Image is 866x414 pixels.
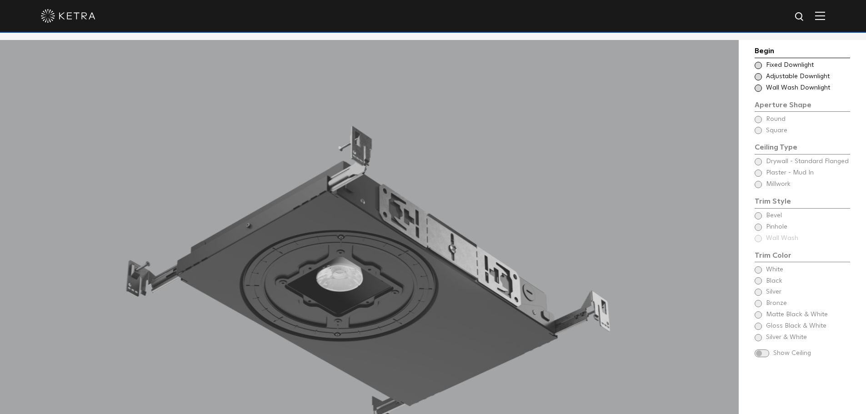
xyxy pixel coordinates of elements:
img: ketra-logo-2019-white [41,9,95,23]
img: search icon [794,11,806,23]
div: Begin [755,45,850,58]
span: Wall Wash Downlight [766,84,849,93]
span: Fixed Downlight [766,61,849,70]
span: Show Ceiling [773,349,850,358]
img: Hamburger%20Nav.svg [815,11,825,20]
span: Adjustable Downlight [766,72,849,81]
